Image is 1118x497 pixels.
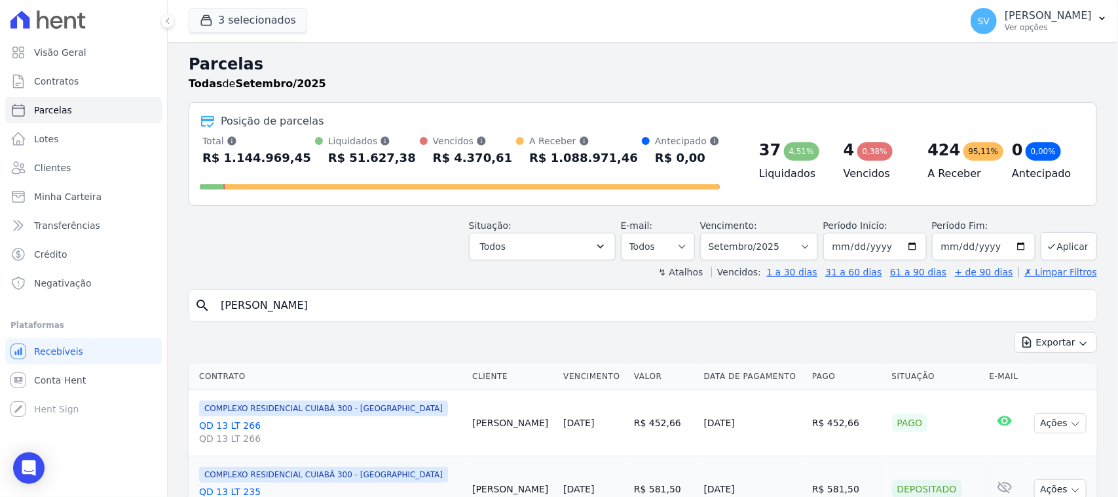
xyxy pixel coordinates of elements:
[469,220,512,231] label: Situação:
[199,432,462,445] span: QD 13 LT 266
[467,390,558,456] td: [PERSON_NAME]
[189,363,467,390] th: Contrato
[34,345,83,358] span: Recebíveis
[34,75,79,88] span: Contratos
[5,126,162,152] a: Lotes
[1041,232,1097,260] button: Aplicar
[213,292,1091,319] input: Buscar por nome do lote ou do cliente
[807,363,887,390] th: Pago
[34,161,71,174] span: Clientes
[5,338,162,365] a: Recebíveis
[857,142,893,161] div: 0,38%
[34,104,72,117] span: Parcelas
[5,212,162,239] a: Transferências
[195,298,210,313] i: search
[655,134,720,148] div: Antecipado
[844,166,907,182] h4: Vencidos
[558,363,629,390] th: Vencimento
[221,113,324,129] div: Posição de parcelas
[629,390,699,456] td: R$ 452,66
[34,190,102,203] span: Minha Carteira
[34,277,92,290] span: Negativação
[563,418,594,428] a: [DATE]
[984,363,1026,390] th: E-mail
[963,142,1004,161] div: 95,11%
[199,401,448,416] span: COMPLEXO RESIDENCIAL CUIABÁ 300 - [GEOGRAPHIC_DATA]
[563,484,594,494] a: [DATE]
[202,148,311,169] div: R$ 1.144.969,45
[844,140,855,161] div: 4
[978,16,990,26] span: SV
[5,155,162,181] a: Clientes
[1005,9,1092,22] p: [PERSON_NAME]
[825,267,882,277] a: 31 a 60 dias
[13,452,45,484] div: Open Intercom Messenger
[621,220,653,231] label: E-mail:
[10,317,157,333] div: Plataformas
[199,419,462,445] a: QD 13 LT 266QD 13 LT 266
[1015,332,1097,353] button: Exportar
[1012,166,1075,182] h4: Antecipado
[699,390,807,456] td: [DATE]
[1005,22,1092,33] p: Ver opções
[759,140,781,161] div: 37
[890,267,946,277] a: 61 a 90 dias
[784,142,819,161] div: 4,51%
[529,134,638,148] div: A Receber
[711,267,761,277] label: Vencidos:
[202,134,311,148] div: Total
[328,148,416,169] div: R$ 51.627,38
[529,148,638,169] div: R$ 1.088.971,46
[236,77,326,90] strong: Setembro/2025
[480,239,506,254] span: Todos
[887,363,984,390] th: Situação
[5,184,162,210] a: Minha Carteira
[1034,413,1087,433] button: Ações
[199,467,448,483] span: COMPLEXO RESIDENCIAL CUIABÁ 300 - [GEOGRAPHIC_DATA]
[932,219,1035,233] label: Período Fim:
[629,363,699,390] th: Valor
[807,390,887,456] td: R$ 452,66
[5,68,162,94] a: Contratos
[700,220,757,231] label: Vencimento:
[5,270,162,296] a: Negativação
[469,233,616,260] button: Todos
[928,140,961,161] div: 424
[1026,142,1061,161] div: 0,00%
[5,241,162,268] a: Crédito
[34,219,100,232] span: Transferências
[189,8,307,33] button: 3 selecionados
[433,134,512,148] div: Vencidos
[699,363,807,390] th: Data de Pagamento
[5,367,162,393] a: Conta Hent
[5,97,162,123] a: Parcelas
[759,166,823,182] h4: Liquidados
[658,267,703,277] label: ↯ Atalhos
[1018,267,1097,277] a: ✗ Limpar Filtros
[433,148,512,169] div: R$ 4.370,61
[34,248,67,261] span: Crédito
[960,3,1118,39] button: SV [PERSON_NAME] Ver opções
[1012,140,1023,161] div: 0
[467,363,558,390] th: Cliente
[189,52,1097,76] h2: Parcelas
[928,166,992,182] h4: A Receber
[823,220,887,231] label: Período Inicío:
[189,76,326,92] p: de
[34,374,86,387] span: Conta Hent
[189,77,223,90] strong: Todas
[34,132,59,146] span: Lotes
[34,46,86,59] span: Visão Geral
[767,267,817,277] a: 1 a 30 dias
[655,148,720,169] div: R$ 0,00
[5,39,162,66] a: Visão Geral
[955,267,1013,277] a: + de 90 dias
[892,414,928,432] div: Pago
[328,134,416,148] div: Liquidados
